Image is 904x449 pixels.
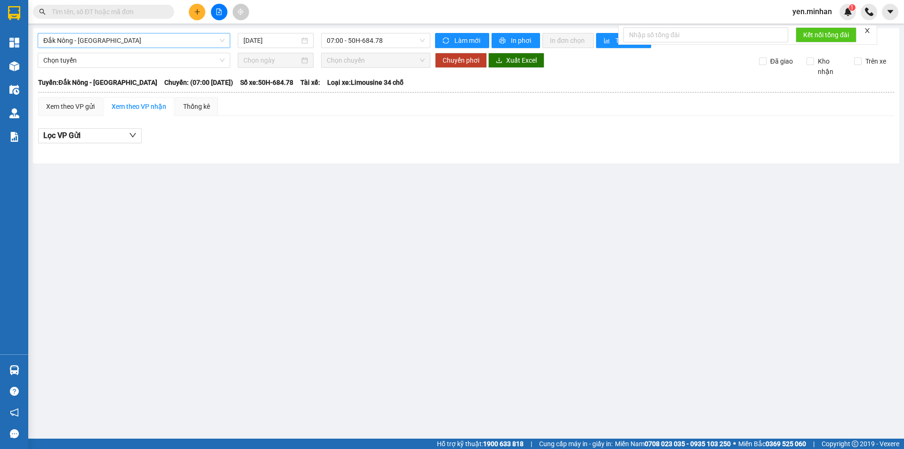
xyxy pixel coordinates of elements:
[109,49,177,63] div: 40.000
[8,6,20,20] img: logo-vxr
[850,4,854,11] span: 1
[8,68,176,80] div: Tên hàng: TH GIẤY ( : 1 )
[443,37,451,45] span: sync
[194,8,201,15] span: plus
[38,79,157,86] b: Tuyến: Đắk Nông - [GEOGRAPHIC_DATA]
[864,27,871,34] span: close
[813,439,815,449] span: |
[849,4,856,11] sup: 1
[38,128,142,143] button: Lọc VP Gửi
[43,53,225,67] span: Chọn tuyến
[645,440,731,448] strong: 0708 023 035 - 0935 103 250
[733,442,736,446] span: ⚪️
[785,6,839,17] span: yen.minhan
[814,56,847,77] span: Kho nhận
[454,35,482,46] span: Làm mới
[39,8,46,15] span: search
[189,4,205,20] button: plus
[738,439,806,449] span: Miền Bắc
[233,4,249,20] button: aim
[164,77,233,88] span: Chuyến: (07:00 [DATE])
[52,7,163,17] input: Tìm tên, số ĐT hoặc mã đơn
[110,31,176,44] div: 0919238348
[766,440,806,448] strong: 0369 525 060
[542,33,594,48] button: In đơn chọn
[9,365,19,375] img: warehouse-icon
[110,8,176,19] div: Đăk Mil
[211,4,227,20] button: file-add
[216,8,222,15] span: file-add
[596,33,651,48] button: bar-chartThống kê
[327,77,404,88] span: Loại xe: Limousine 34 chỗ
[110,9,133,19] span: Nhận:
[240,77,293,88] span: Số xe: 50H-684.78
[112,101,166,112] div: Xem theo VP nhận
[9,108,19,118] img: warehouse-icon
[488,53,544,68] button: downloadXuất Excel
[8,8,104,31] div: Dãy 4-B15 bến xe [GEOGRAPHIC_DATA]
[499,37,507,45] span: printer
[511,35,533,46] span: In phơi
[9,38,19,48] img: dashboard-icon
[129,131,137,139] span: down
[8,9,23,19] span: Gửi:
[183,101,210,112] div: Thống kê
[9,85,19,95] img: warehouse-icon
[9,61,19,71] img: warehouse-icon
[237,8,244,15] span: aim
[300,77,320,88] span: Tài xế:
[43,130,81,141] span: Lọc VP Gửi
[43,33,225,48] span: Đắk Nông - Sài Gòn
[104,67,117,81] span: SL
[844,8,852,16] img: icon-new-feature
[862,56,890,66] span: Trên xe
[615,439,731,449] span: Miền Nam
[327,33,425,48] span: 07:00 - 50H-684.78
[531,439,532,449] span: |
[10,408,19,417] span: notification
[243,35,299,46] input: 12/09/2025
[435,53,487,68] button: Chuyển phơi
[327,53,425,67] span: Chọn chuyến
[886,8,895,16] span: caret-down
[492,33,540,48] button: printerIn phơi
[852,441,858,447] span: copyright
[882,4,898,20] button: caret-down
[767,56,797,66] span: Đã giao
[109,52,122,62] span: CC :
[46,101,95,112] div: Xem theo VP gửi
[604,37,612,45] span: bar-chart
[110,19,176,31] div: BÍCH
[865,8,873,16] img: phone-icon
[803,30,849,40] span: Kết nối tổng đài
[483,440,524,448] strong: 1900 633 818
[796,27,856,42] button: Kết nối tổng đài
[243,55,299,65] input: Chọn ngày
[435,33,489,48] button: syncLàm mới
[10,429,19,438] span: message
[10,387,19,396] span: question-circle
[437,439,524,449] span: Hỗ trợ kỹ thuật:
[539,439,613,449] span: Cung cấp máy in - giấy in:
[9,132,19,142] img: solution-icon
[623,27,788,42] input: Nhập số tổng đài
